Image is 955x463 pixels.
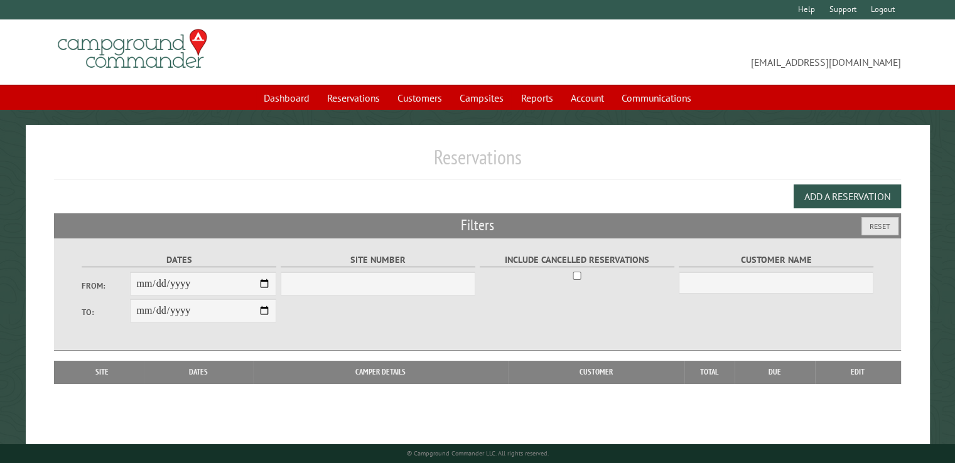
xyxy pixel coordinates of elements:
[390,86,450,110] a: Customers
[407,449,549,457] small: © Campground Commander LLC. All rights reserved.
[82,253,277,267] label: Dates
[684,361,735,383] th: Total
[256,86,317,110] a: Dashboard
[281,253,476,267] label: Site Number
[54,213,901,237] h2: Filters
[54,145,901,179] h1: Reservations
[82,306,131,318] label: To:
[54,24,211,73] img: Campground Commander
[452,86,511,110] a: Campsites
[320,86,387,110] a: Reservations
[253,361,508,383] th: Camper Details
[82,280,131,292] label: From:
[815,361,901,383] th: Edit
[144,361,253,383] th: Dates
[861,217,898,235] button: Reset
[614,86,699,110] a: Communications
[679,253,874,267] label: Customer Name
[60,361,144,383] th: Site
[508,361,684,383] th: Customer
[480,253,675,267] label: Include Cancelled Reservations
[735,361,815,383] th: Due
[563,86,612,110] a: Account
[478,35,901,70] span: [EMAIL_ADDRESS][DOMAIN_NAME]
[794,184,901,208] button: Add a Reservation
[514,86,561,110] a: Reports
